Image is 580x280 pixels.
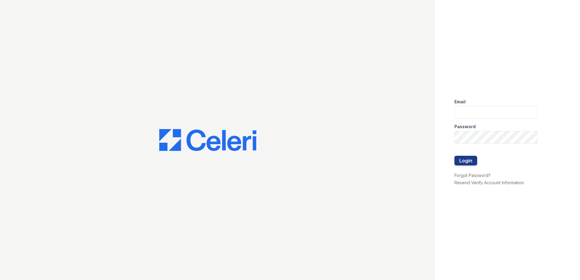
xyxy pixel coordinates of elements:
[454,156,477,165] button: Login
[454,124,476,130] label: Password
[454,173,491,178] a: Forgot Password?
[454,99,466,105] label: Email
[454,180,524,185] a: Resend Verify Account Information
[159,129,256,151] img: CE_Logo_Blue-a8612792a0a2168367f1c8372b55b34899dd931a85d93a1a3d3e32e68fde9ad4.png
